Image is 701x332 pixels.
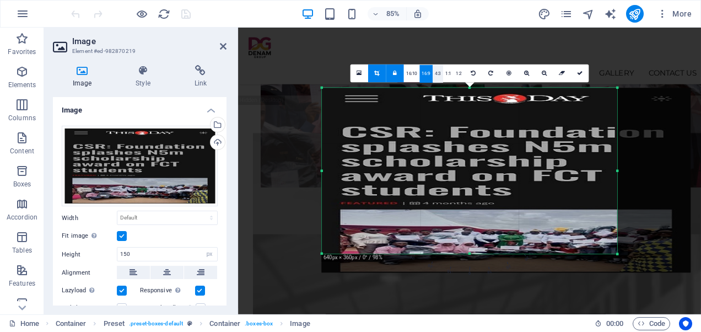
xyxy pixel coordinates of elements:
[614,319,616,328] span: :
[604,7,617,20] button: text_generator
[62,215,117,221] label: Width
[606,317,623,330] span: 00 00
[62,251,117,258] label: Height
[368,7,407,20] button: 85%
[538,8,551,20] i: Design (Ctrl+Alt+Y)
[209,317,240,330] span: Click to select. Double-click to edit
[517,65,535,82] a: Zoom in
[140,302,196,315] label: Use as headline
[419,65,433,83] a: 16:9
[8,114,36,122] p: Columns
[53,65,116,88] h4: Image
[571,65,589,82] a: Confirm
[350,65,368,82] a: Select files from the file manager, stock photos, or upload file(s)
[8,81,36,89] p: Elements
[290,317,310,330] span: Click to select. Double-click to edit
[72,46,204,56] h3: Element #ed-982870219
[368,65,386,82] a: Crop mode
[10,147,34,156] p: Content
[560,7,573,20] button: pages
[56,317,310,330] nav: breadcrumb
[454,65,464,83] a: 1:2
[553,65,571,82] a: Reset
[604,8,617,20] i: AI Writer
[53,97,227,117] h4: Image
[9,317,39,330] a: Click to cancel selection. Double-click to open Pages
[482,65,500,82] a: Rotate right 90°
[413,9,423,19] i: On resize automatically adjust zoom level to fit chosen device.
[628,8,641,20] i: Publish
[538,7,551,20] button: design
[8,47,36,56] p: Favorites
[72,36,227,46] h2: Image
[384,7,402,20] h6: 85%
[535,65,553,82] a: Zoom out
[443,65,454,83] a: 1:1
[500,65,517,82] a: Center
[129,317,183,330] span: . preset-boxes-default
[9,279,35,288] p: Features
[56,317,87,330] span: Click to select. Double-click to edit
[638,317,665,330] span: Code
[626,5,644,23] button: publish
[62,302,117,315] label: Lightbox
[12,246,32,255] p: Tables
[653,5,696,23] button: More
[116,65,174,88] h4: Style
[582,8,595,20] i: Navigator
[433,65,443,83] a: 4:3
[140,284,195,297] label: Responsive
[62,266,117,280] label: Alignment
[633,317,670,330] button: Code
[245,317,273,330] span: . boxes-box
[321,254,384,262] div: 640px × 360px / 0° / 98%
[7,213,37,222] p: Accordion
[157,7,170,20] button: reload
[62,126,218,207] div: news2-d1rGUxCXzN4NwJrJwoR8rA.jfif
[104,317,125,330] span: Click to select. Double-click to edit
[404,65,419,83] a: 16:10
[657,8,692,19] span: More
[158,8,170,20] i: Reload page
[560,8,573,20] i: Pages (Ctrl+Alt+S)
[582,7,595,20] button: navigator
[62,284,117,297] label: Lazyload
[187,320,192,326] i: This element is a customizable preset
[135,7,148,20] button: Click here to leave preview mode and continue editing
[595,317,624,330] h6: Session time
[62,229,117,243] label: Fit image
[13,180,31,189] p: Boxes
[464,65,482,82] a: Rotate left 90°
[386,65,403,82] a: Keep aspect ratio
[679,317,692,330] button: Usercentrics
[175,65,227,88] h4: Link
